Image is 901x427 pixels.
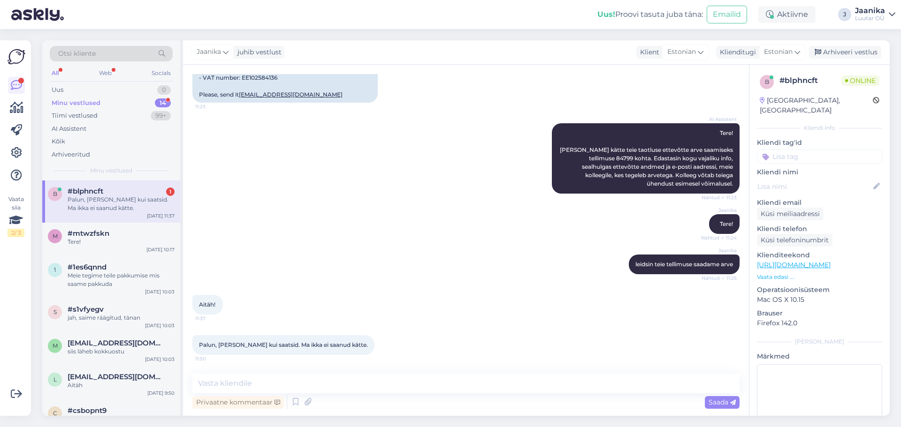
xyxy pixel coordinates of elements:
span: Jaanika [702,247,737,254]
span: martensirelin@gmail.com [68,339,165,347]
div: [DATE] 10:03 [145,322,175,329]
p: Vaata edasi ... [757,273,882,281]
span: #blphncft [68,187,103,195]
div: J [838,8,851,21]
div: Küsi telefoninumbrit [757,234,832,247]
div: Vaata siia [8,195,24,237]
span: Aitäh! [199,301,215,308]
span: Jaanika [197,47,221,57]
div: Socials [150,67,173,79]
div: Palun, [PERSON_NAME] kui saatsid. Ma ikka ei saanud kätte. [68,195,175,212]
div: 0 [157,85,171,95]
div: Proovi tasuta juba täna: [597,9,703,20]
a: [URL][DOMAIN_NAME] [757,261,831,269]
b: Uus! [597,10,615,19]
span: Otsi kliente [58,49,96,59]
span: Online [841,75,879,86]
img: Askly Logo [8,48,25,66]
div: Web [97,67,114,79]
div: # blphncft [779,75,841,86]
div: siis läheb kokkuostu [68,347,175,356]
p: Brauser [757,308,882,318]
div: Tere! [68,238,175,246]
div: hästi, saadame 2 tööpäeva jooksul [68,415,175,423]
span: 11:23 [195,103,230,110]
div: Privaatne kommentaar [192,396,284,409]
span: b [53,190,57,197]
div: Arhiveeri vestlus [809,46,881,59]
span: Estonian [764,47,793,57]
span: s [53,308,57,315]
div: [DATE] 11:37 [147,212,175,219]
p: Firefox 142.0 [757,318,882,328]
span: leidsin teie tellimuse saadame arve [635,261,733,268]
div: jah, saime räägitud, tänan [68,314,175,322]
span: m [53,232,58,240]
span: Tere! [PERSON_NAME] kätte teie taotluse ettevõtte arve saamiseks tellimuse 84799 kohta. Edastasin... [560,129,734,187]
div: Klient [636,47,659,57]
div: Minu vestlused [52,98,100,108]
p: Märkmed [757,352,882,361]
span: Estonian [667,47,696,57]
input: Lisa tag [757,150,882,164]
div: Uus [52,85,63,95]
div: Küsi meiliaadressi [757,208,824,220]
div: [DATE] 10:17 [146,246,175,253]
div: Kliendi info [757,124,882,132]
p: Operatsioonisüsteem [757,285,882,295]
p: Kliendi telefon [757,224,882,234]
div: Klienditugi [716,47,756,57]
div: Meie tegime teile pakkumise mis saame pakkuda [68,271,175,288]
span: #s1vfyegv [68,305,104,314]
div: 99+ [151,111,171,120]
input: Lisa nimi [757,181,871,192]
span: m [53,342,58,349]
span: #csbopnt9 [68,406,107,415]
span: 11:37 [195,315,230,322]
span: AI Assistent [702,116,737,123]
a: JaanikaLuutar OÜ [855,7,895,22]
p: Kliendi nimi [757,167,882,177]
p: Klienditeekond [757,250,882,260]
div: AI Assistent [52,124,86,134]
div: Jaanika [855,7,885,15]
div: Tiimi vestlused [52,111,98,120]
div: Luutar OÜ [855,15,885,22]
span: Nähtud ✓ 11:25 [702,275,737,282]
span: l [53,376,57,383]
div: [DATE] 10:03 [145,288,175,295]
button: Emailid [707,6,747,23]
p: Kliendi email [757,198,882,208]
div: 14 [155,98,171,108]
div: Aktiivne [758,6,816,23]
div: 1 [166,187,175,196]
div: [GEOGRAPHIC_DATA], [GEOGRAPHIC_DATA] [760,96,873,115]
span: 11:50 [195,355,230,362]
span: Minu vestlused [90,166,132,175]
span: b [765,78,769,85]
div: Kõik [52,137,65,146]
div: 2 / 3 [8,229,24,237]
div: [PERSON_NAME] [757,337,882,346]
span: liis.arro@gmail.com [68,373,165,381]
div: Aitäh [68,381,175,390]
div: juhib vestlust [234,47,282,57]
div: [DATE] 10:03 [145,356,175,363]
div: All [50,67,61,79]
span: Saada [709,398,736,406]
a: [EMAIL_ADDRESS][DOMAIN_NAME] [239,91,343,98]
span: #1es6qnnd [68,263,107,271]
span: Jaanika [702,207,737,214]
span: Tere! [720,220,733,227]
div: Arhiveeritud [52,150,90,159]
span: Nähtud ✓ 11:24 [701,234,737,241]
span: Palun, [PERSON_NAME] kui saatsid. Ma ikka ei saanud kätte. [199,341,368,348]
p: Kliendi tag'id [757,138,882,148]
span: c [53,410,57,417]
span: #mtwzfskn [68,229,109,238]
div: [DATE] 9:50 [147,390,175,397]
p: Mac OS X 10.15 [757,295,882,305]
span: Nähtud ✓ 11:23 [702,194,737,201]
span: 1 [54,266,56,273]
